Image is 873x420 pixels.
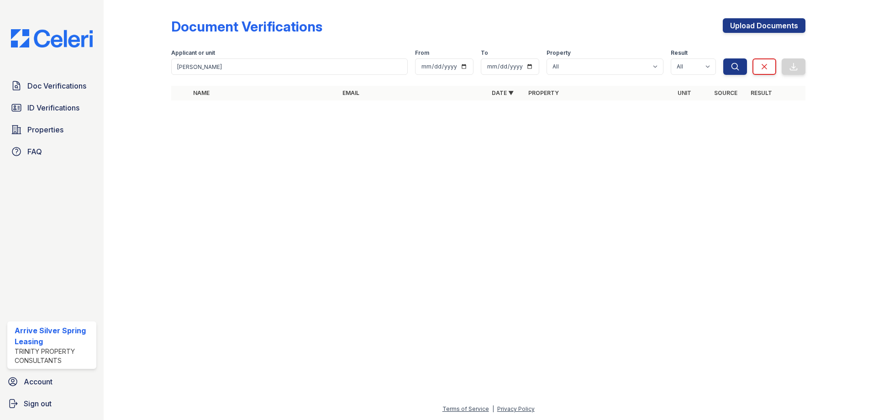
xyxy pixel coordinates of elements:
[751,89,772,96] a: Result
[415,49,429,57] label: From
[492,89,514,96] a: Date ▼
[24,398,52,409] span: Sign out
[24,376,53,387] span: Account
[15,325,93,347] div: Arrive Silver Spring Leasing
[497,405,535,412] a: Privacy Policy
[4,29,100,47] img: CE_Logo_Blue-a8612792a0a2168367f1c8372b55b34899dd931a85d93a1a3d3e32e68fde9ad4.png
[27,146,42,157] span: FAQ
[342,89,359,96] a: Email
[193,89,210,96] a: Name
[442,405,489,412] a: Terms of Service
[714,89,737,96] a: Source
[7,99,96,117] a: ID Verifications
[4,394,100,413] a: Sign out
[15,347,93,365] div: Trinity Property Consultants
[481,49,488,57] label: To
[492,405,494,412] div: |
[723,18,805,33] a: Upload Documents
[7,77,96,95] a: Doc Verifications
[27,102,79,113] span: ID Verifications
[7,142,96,161] a: FAQ
[171,58,408,75] input: Search by name, email, or unit number
[27,124,63,135] span: Properties
[671,49,688,57] label: Result
[27,80,86,91] span: Doc Verifications
[7,121,96,139] a: Properties
[171,49,215,57] label: Applicant or unit
[678,89,691,96] a: Unit
[528,89,559,96] a: Property
[547,49,571,57] label: Property
[4,373,100,391] a: Account
[171,18,322,35] div: Document Verifications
